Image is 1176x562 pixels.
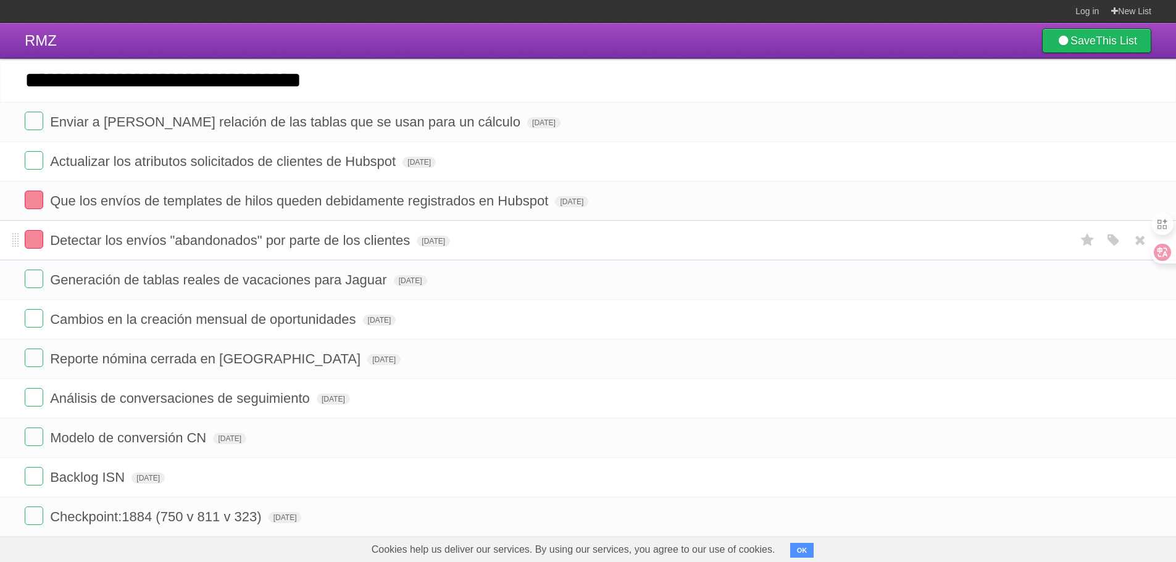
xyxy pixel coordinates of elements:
span: Checkpoint:1884 (750 v 811 v 323) [50,509,264,524]
label: Done [25,428,43,446]
label: Done [25,151,43,170]
label: Done [25,506,43,525]
label: Done [25,230,43,249]
span: [DATE] [527,117,561,128]
label: Done [25,309,43,328]
label: Star task [1076,230,1099,250]
span: Detectar los envíos "abandonados" por parte de los clientes [50,233,413,248]
span: Backlog ISN [50,469,128,485]
label: Done [25,112,43,130]
label: Done [25,191,43,209]
span: Que los envíos de templates de hilos queden debidamente registrados en Hubspot [50,193,551,209]
label: Done [25,388,43,407]
button: OK [790,543,814,558]
span: [DATE] [417,236,450,247]
a: SaveThis List [1042,28,1151,53]
span: [DATE] [131,473,165,484]
span: RMZ [25,32,57,49]
span: Actualizar los atributos solicitados de clientes de Hubspot [50,154,399,169]
span: [DATE] [363,315,396,326]
span: Análisis de conversaciones de seguimiento [50,391,313,406]
label: Done [25,270,43,288]
span: Enviar a [PERSON_NAME] relación de las tablas que se usan para un cálculo [50,114,523,130]
span: Cambios en la creación mensual de oportunidades [50,312,359,327]
span: [DATE] [367,354,401,365]
span: [DATE] [394,275,427,286]
label: Done [25,467,43,486]
span: Reporte nómina cerrada en [GEOGRAPHIC_DATA] [50,351,364,366]
span: [DATE] [269,512,302,523]
span: [DATE] [317,394,350,405]
span: [DATE] [555,196,588,207]
span: Cookies help us deliver our services. By using our services, you agree to our use of cookies. [359,537,788,562]
span: [DATE] [213,433,246,444]
label: Done [25,349,43,367]
span: Modelo de conversión CN [50,430,209,445]
span: Generación de tablas reales de vacaciones para Jaguar [50,272,390,287]
b: This List [1096,35,1137,47]
span: [DATE] [402,157,436,168]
